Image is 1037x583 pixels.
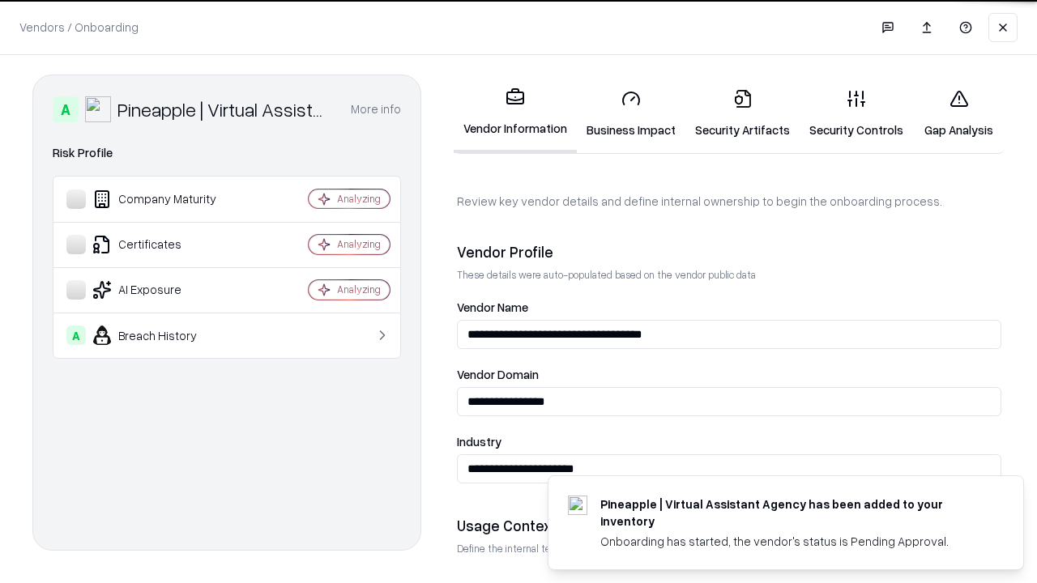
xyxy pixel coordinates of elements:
[457,516,1001,535] div: Usage Context
[19,19,139,36] p: Vendors / Onboarding
[800,76,913,151] a: Security Controls
[685,76,800,151] a: Security Artifacts
[66,326,260,345] div: Breach History
[53,143,401,163] div: Risk Profile
[913,76,1005,151] a: Gap Analysis
[568,496,587,515] img: trypineapple.com
[53,96,79,122] div: A
[337,283,381,296] div: Analyzing
[117,96,331,122] div: Pineapple | Virtual Assistant Agency
[66,235,260,254] div: Certificates
[66,280,260,300] div: AI Exposure
[457,301,1001,313] label: Vendor Name
[457,436,1001,448] label: Industry
[454,74,577,153] a: Vendor Information
[457,268,1001,282] p: These details were auto-populated based on the vendor public data
[457,368,1001,381] label: Vendor Domain
[600,533,984,550] div: Onboarding has started, the vendor's status is Pending Approval.
[577,76,685,151] a: Business Impact
[457,193,1001,210] p: Review key vendor details and define internal ownership to begin the onboarding process.
[337,192,381,206] div: Analyzing
[66,326,86,345] div: A
[457,242,1001,262] div: Vendor Profile
[600,496,984,530] div: Pineapple | Virtual Assistant Agency has been added to your inventory
[351,95,401,124] button: More info
[337,237,381,251] div: Analyzing
[66,189,260,209] div: Company Maturity
[457,542,1001,555] p: Define the internal team and reason for using this vendor. This helps assess business relevance a...
[85,96,111,122] img: Pineapple | Virtual Assistant Agency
